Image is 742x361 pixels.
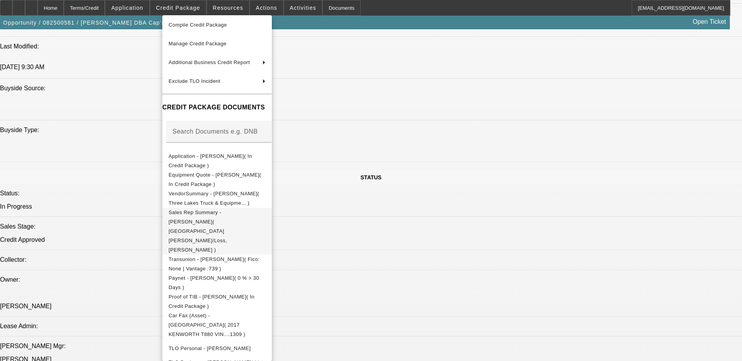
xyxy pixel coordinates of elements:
span: Proof of TIB - [PERSON_NAME]( In Credit Package ) [169,294,254,309]
button: Car Fax (Asset) - KENWORTH( 2017 KENWORTH T880 VIN....1309 ) [162,311,272,339]
span: Application - [PERSON_NAME]( In Credit Package ) [169,153,252,168]
button: Paynet - Bradley Mahoney( 0 % > 30 Days ) [162,273,272,292]
span: TLO Personal - [PERSON_NAME] [169,345,251,351]
h4: CREDIT PACKAGE DOCUMENTS [162,103,272,112]
span: Manage Credit Package [169,41,226,46]
span: Car Fax (Asset) - [GEOGRAPHIC_DATA]( 2017 KENWORTH T880 VIN....1309 ) [169,313,245,337]
span: Compile Credit Package [169,22,227,28]
button: Proof of TIB - Bradley Mahoney( In Credit Package ) [162,292,272,311]
button: Application - Bradley Mahoney( In Credit Package ) [162,152,272,170]
span: Equipment Quote - [PERSON_NAME]( In Credit Package ) [169,172,261,187]
button: VendorSummary - Bradley Mahoney( Three Lakes Truck & Equipme... ) [162,189,272,208]
button: Sales Rep Summary - Bradley Mahoney( Haraden, Amanda/Loss, Luke ) [162,208,272,255]
span: VendorSummary - [PERSON_NAME]( Three Lakes Truck & Equipme... ) [169,191,259,206]
button: Transunion - Mahoney, Bradley( Fico: None | Vantage :739 ) [162,255,272,273]
span: Sales Rep Summary - [PERSON_NAME]( [GEOGRAPHIC_DATA][PERSON_NAME]/Loss, [PERSON_NAME] ) [169,209,227,253]
button: TLO Personal - Mahoney, Bradley [162,339,272,358]
mat-label: Search Documents e.g. DNB [172,128,258,135]
button: Equipment Quote - Bradley Mahoney( In Credit Package ) [162,170,272,189]
span: Additional Business Credit Report [169,59,250,65]
span: Paynet - [PERSON_NAME]( 0 % > 30 Days ) [169,275,259,290]
span: Transunion - [PERSON_NAME]( Fico: None | Vantage :739 ) [169,256,260,272]
span: Exclude TLO Incident [169,78,220,84]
